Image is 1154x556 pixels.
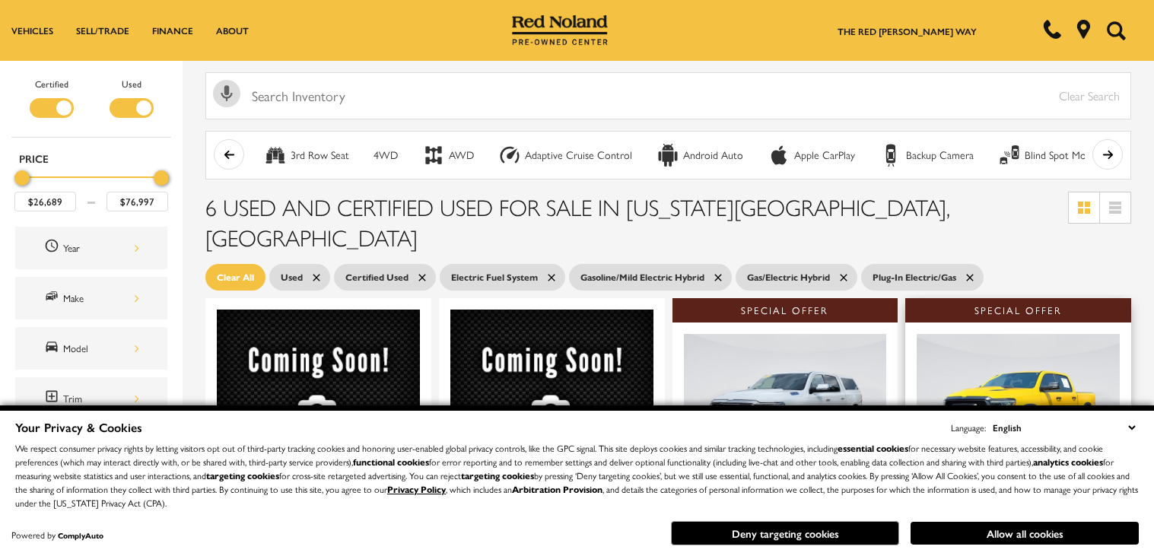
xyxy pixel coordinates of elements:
[6,102,1148,116] div: Move To ...
[512,21,608,36] a: Red Noland Pre-Owned
[461,469,534,482] strong: targeting cookies
[15,418,142,436] span: Your Privacy & Cookies
[14,165,168,211] div: Price
[15,377,167,420] div: TrimTrim
[989,419,1139,436] select: Language Select
[19,151,164,165] h5: Price
[154,170,169,186] div: Maximum Price
[6,33,1148,47] div: Move To ...
[6,75,1148,88] div: Sign out
[11,76,171,137] div: Filter by Vehicle Type
[6,20,1148,33] div: Sort New > Old
[44,338,63,358] span: Model
[122,76,141,91] label: Used
[58,530,103,541] a: ComplyAuto
[387,482,446,496] a: Privacy Policy
[206,469,279,482] strong: targeting cookies
[1101,1,1131,60] button: Open the search field
[15,441,1139,510] p: We respect consumer privacy rights by letting visitors opt out of third-party tracking cookies an...
[6,61,1148,75] div: Options
[63,390,139,407] div: Trim
[15,327,167,370] div: ModelModel
[6,47,1148,61] div: Delete
[44,288,63,308] span: Make
[44,238,63,258] span: Year
[353,455,429,469] strong: functional cookies
[15,227,167,269] div: YearYear
[512,15,608,46] img: Red Noland Pre-Owned
[838,24,977,38] a: The Red [PERSON_NAME] Way
[63,340,139,357] div: Model
[838,441,908,455] strong: essential cookies
[63,290,139,307] div: Make
[35,76,68,91] label: Certified
[671,521,899,545] button: Deny targeting cookies
[44,389,63,408] span: Trim
[911,522,1139,545] button: Allow all cookies
[512,482,602,496] strong: Arbitration Provision
[14,192,76,211] input: Minimum
[11,530,103,540] div: Powered by
[63,240,139,256] div: Year
[6,88,1148,102] div: Rename
[6,6,1148,20] div: Sort A > Z
[213,80,240,107] svg: Click to toggle on voice search
[106,192,168,211] input: Maximum
[205,72,1131,119] input: Search Inventory
[15,277,167,319] div: MakeMake
[951,423,986,432] div: Language:
[1033,455,1103,469] strong: analytics cookies
[14,170,30,186] div: Minimum Price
